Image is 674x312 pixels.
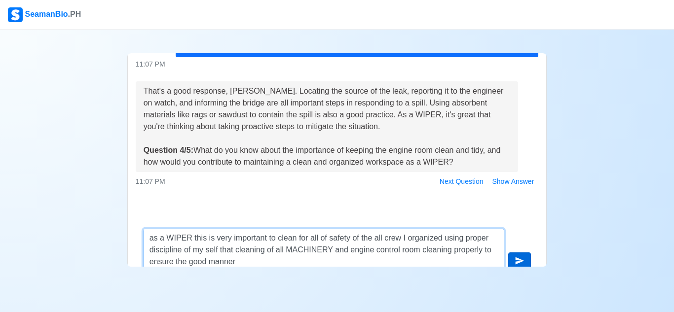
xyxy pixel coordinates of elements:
div: SeamanBio [8,7,81,22]
span: .PH [68,10,81,18]
textarea: as a WIPER this is very important to clean for all of safety of the all crew I organized using pr... [143,229,505,270]
img: Logo [8,7,23,22]
div: That's a good response, [PERSON_NAME]. Locating the source of the leak, reporting it to the engin... [144,85,511,168]
strong: Question 4/5: [144,146,193,154]
button: Show Answer [488,174,539,189]
button: Next Question [435,174,488,189]
div: 11:07 PM [136,174,539,189]
div: 11:07 PM [136,59,539,69]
